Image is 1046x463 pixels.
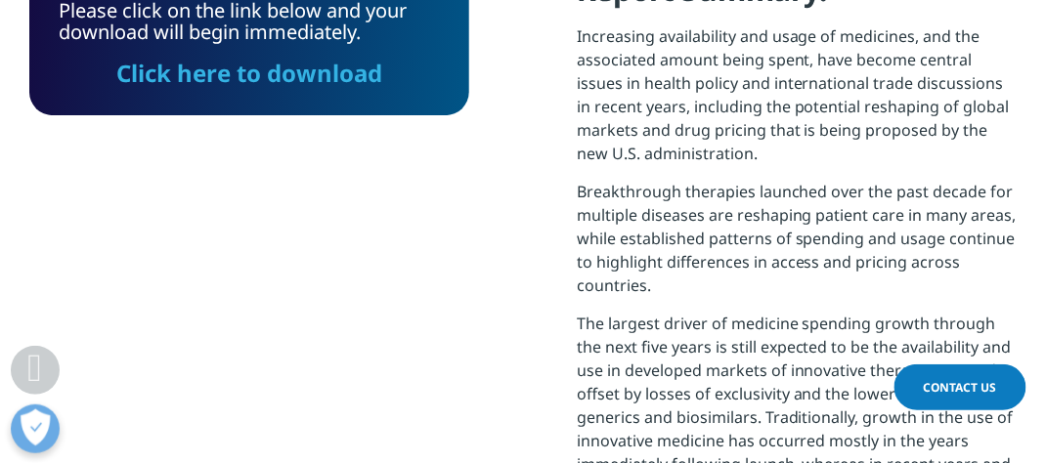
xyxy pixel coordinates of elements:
a: Contact Us [894,364,1026,410]
span: Contact Us [924,379,997,396]
p: Breakthrough therapies launched over the past decade for multiple diseases are reshaping patient ... [577,180,1017,312]
a: Click here to download [116,57,382,89]
p: Increasing availability and usage of medicines, and the associated amount being spent, have becom... [577,24,1017,180]
button: Open Preferences [11,404,60,453]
